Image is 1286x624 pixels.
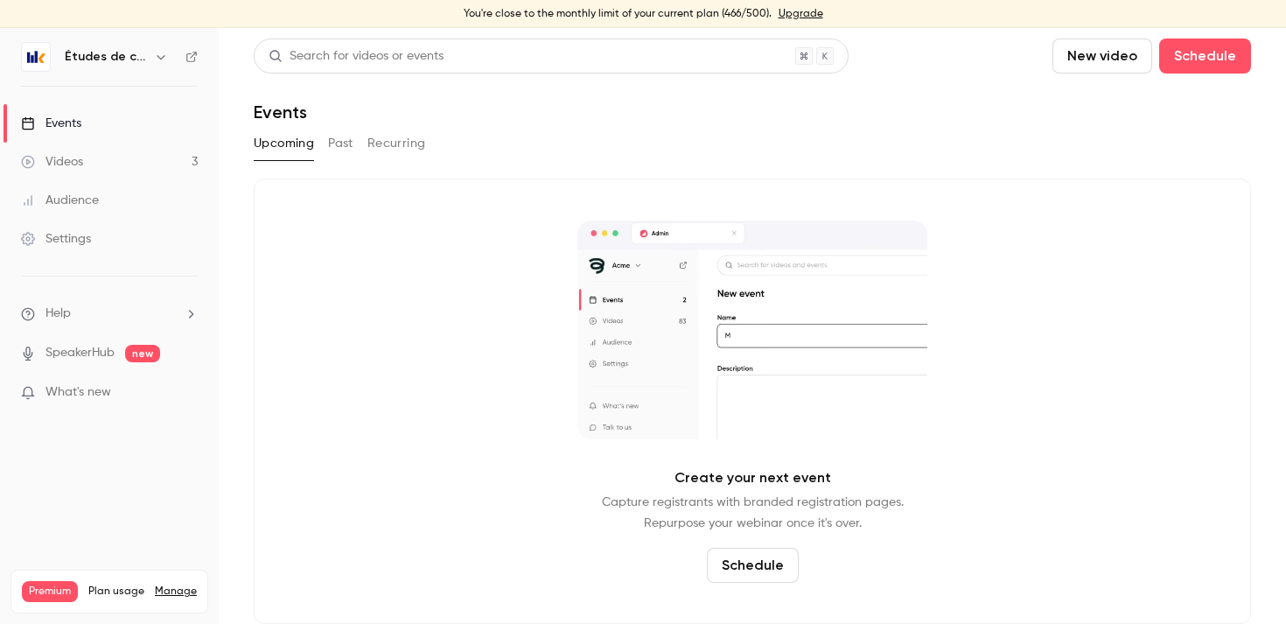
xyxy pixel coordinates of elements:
[1052,39,1152,74] button: New video
[328,130,353,158] button: Past
[602,492,904,534] p: Capture registrants with branded registration pages. Repurpose your webinar once it's over.
[21,153,83,171] div: Videos
[367,130,426,158] button: Recurring
[65,48,147,66] h6: Études de cas
[45,344,115,362] a: SpeakerHub
[177,385,198,401] iframe: Noticeable Trigger
[707,548,799,583] button: Schedule
[88,585,144,599] span: Plan usage
[21,305,198,323] li: help-dropdown-opener
[21,192,99,209] div: Audience
[779,7,823,21] a: Upgrade
[21,115,81,132] div: Events
[1159,39,1251,74] button: Schedule
[45,383,111,402] span: What's new
[22,43,50,71] img: Études de cas
[125,345,160,362] span: new
[254,130,314,158] button: Upcoming
[21,230,91,248] div: Settings
[155,585,197,599] a: Manage
[269,47,444,66] div: Search for videos or events
[254,102,307,123] h1: Events
[674,467,831,488] p: Create your next event
[22,581,78,602] span: Premium
[45,305,71,323] span: Help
